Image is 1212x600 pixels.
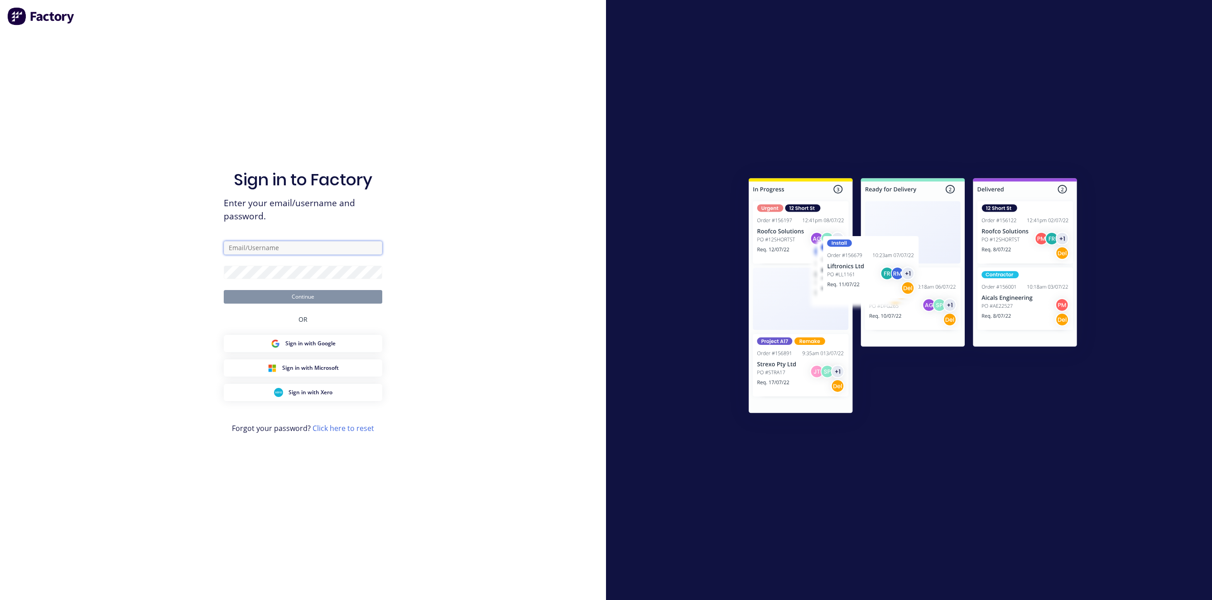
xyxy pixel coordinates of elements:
h1: Sign in to Factory [234,170,372,189]
span: Sign in with Xero [289,388,332,397]
img: Microsoft Sign in [268,363,277,373]
span: Sign in with Microsoft [282,364,339,372]
button: Continue [224,290,382,304]
span: Enter your email/username and password. [224,197,382,223]
div: OR [298,304,308,335]
img: Xero Sign in [274,388,283,397]
input: Email/Username [224,241,382,255]
span: Forgot your password? [232,423,374,434]
button: Xero Sign inSign in with Xero [224,384,382,401]
img: Sign in [729,160,1097,435]
a: Click here to reset [313,423,374,433]
button: Microsoft Sign inSign in with Microsoft [224,359,382,377]
span: Sign in with Google [285,339,336,348]
img: Factory [7,7,75,25]
img: Google Sign in [271,339,280,348]
button: Google Sign inSign in with Google [224,335,382,352]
